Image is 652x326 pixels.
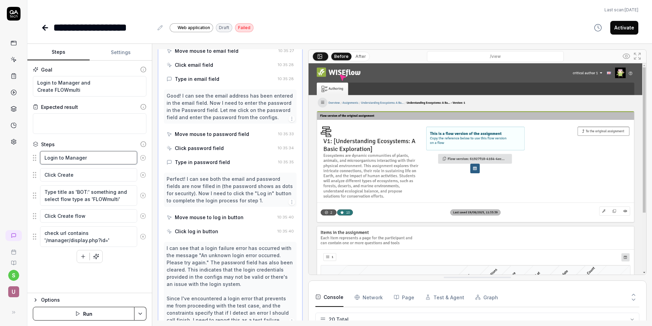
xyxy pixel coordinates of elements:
[278,160,294,164] time: 10:35:35
[41,296,146,304] div: Options
[235,23,253,32] div: Failed
[170,23,213,32] a: Web application
[604,7,638,13] span: Last scan:
[33,296,146,304] button: Options
[604,7,638,13] button: Last scan:[DATE]
[33,209,146,223] div: Suggestions
[175,159,230,166] div: Type in password field
[167,175,294,204] div: Perfect! I can see both the email and password fields are now filled in (the password shows as do...
[216,23,232,32] div: Draft
[164,225,297,238] button: Click log in button10:35:40
[164,73,297,85] button: Type in email field10:35:28
[137,151,149,165] button: Remove step
[590,21,606,35] button: View version history
[3,281,24,299] button: U
[354,288,383,307] button: Network
[278,48,294,53] time: 10:35:27
[353,53,369,60] button: After
[164,211,297,224] button: Move mouse to log in button10:35:40
[164,128,297,140] button: Move mouse to password field10:35:33
[175,145,224,152] div: Click password field
[278,76,294,81] time: 10:35:28
[309,63,646,275] img: Screenshot
[137,168,149,182] button: Remove step
[167,244,294,324] div: I can see that a login failure error has occurred with the message "An unknown login error occurr...
[315,288,343,307] button: Console
[277,215,294,220] time: 10:35:40
[175,61,213,68] div: Click email field
[164,156,297,168] button: Type in password field10:35:35
[8,286,19,297] span: U
[90,44,152,61] button: Settings
[331,52,351,60] button: Before
[175,75,219,83] div: Type in email field
[278,146,294,150] time: 10:35:34
[277,229,294,234] time: 10:35:40
[425,288,464,307] button: Test & Agent
[178,25,210,31] span: Web application
[137,230,149,243] button: Remove step
[394,288,414,307] button: Page
[33,226,146,247] div: Suggestions
[137,189,149,202] button: Remove step
[164,45,297,57] button: Move mouse to email field10:35:27
[175,228,218,235] div: Click log in button
[33,168,146,182] div: Suggestions
[3,255,24,266] a: Documentation
[5,230,22,241] a: New conversation
[167,92,294,121] div: Good! I can see the email address has been entered in the email field. Now I need to enter the pa...
[8,270,19,281] button: s
[137,209,149,223] button: Remove step
[33,185,146,206] div: Suggestions
[3,244,24,255] a: Book a call with us
[278,131,294,136] time: 10:35:33
[41,103,78,111] div: Expected result
[164,142,297,154] button: Click password field10:35:34
[164,59,297,71] button: Click email field10:35:28
[33,307,134,321] button: Run
[41,66,52,73] div: Goal
[625,7,638,12] time: [DATE]
[475,288,498,307] button: Graph
[33,151,146,165] div: Suggestions
[610,21,638,35] button: Activate
[175,130,249,138] div: Move mouse to password field
[621,51,632,62] button: Show all interative elements
[41,141,55,148] div: Steps
[175,214,244,221] div: Move mouse to log in button
[278,62,294,67] time: 10:35:28
[27,44,90,61] button: Steps
[175,47,238,54] div: Move mouse to email field
[632,51,643,62] button: Open in full screen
